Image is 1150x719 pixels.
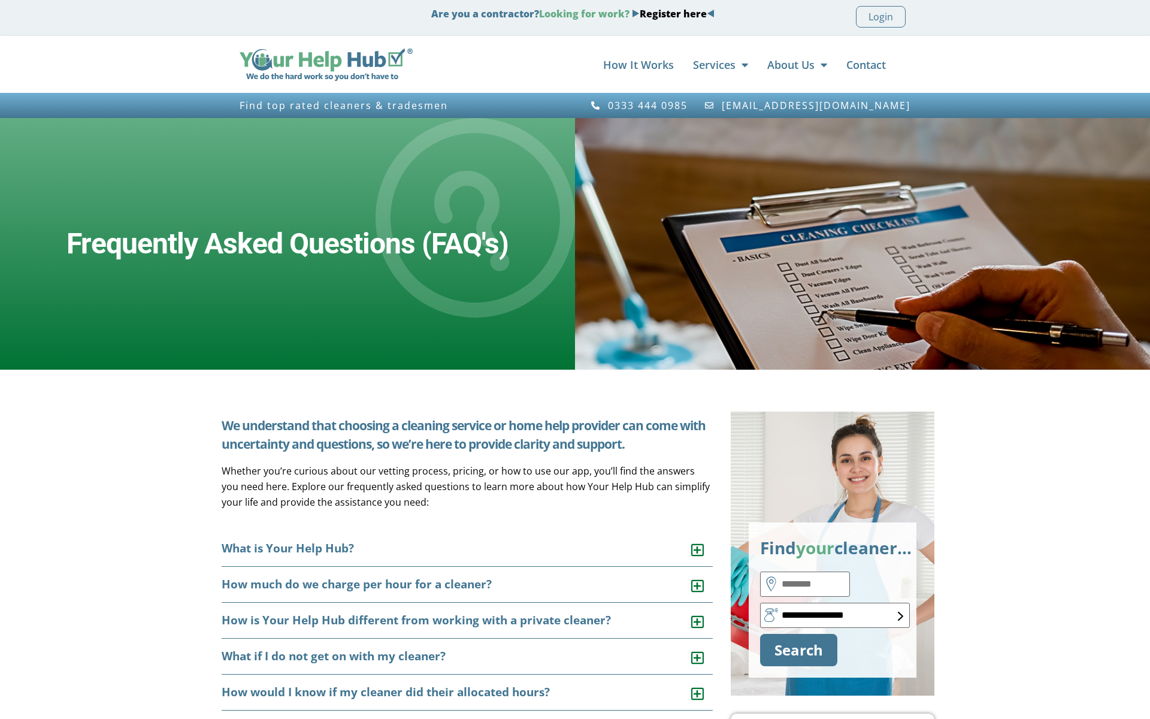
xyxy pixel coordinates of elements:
nav: Menu [425,53,886,77]
div: How would I know if my cleaner did their allocated hours? [222,675,713,711]
h2: Frequently Asked Questions (FAQ's) [66,226,509,261]
a: How It Works [603,53,674,77]
a: [EMAIL_ADDRESS][DOMAIN_NAME] [704,100,911,111]
div: What if I do not get on with my cleaner? [222,639,713,675]
div: How much do we charge per hour for a cleaner? [222,567,713,603]
span: Login [868,9,893,25]
div: How is Your Help Hub different from working with a private cleaner? [222,603,713,639]
a: Register here [640,7,707,20]
a: 0333 444 0985 [590,100,688,111]
img: Your Help Hub Wide Logo [240,49,413,81]
span: Looking for work? [539,7,630,20]
a: What if I do not get on with my cleaner? [222,648,446,664]
h5: We understand that choosing a cleaning service or home help provider can come with uncertainty an... [222,416,713,454]
h3: Find top rated cleaners & tradesmen [240,100,569,111]
img: FAQs - select box form [898,612,903,621]
span: your [796,536,834,559]
img: Blue Arrow - Left [707,10,715,17]
img: Blue Arrow - Right [632,10,640,17]
a: How is Your Help Hub different from working with a private cleaner? [222,612,611,628]
a: Login [856,6,906,28]
a: Services [693,53,748,77]
a: How much do we charge per hour for a cleaner? [222,576,492,592]
span: 0333 444 0985 [605,100,688,111]
p: Find cleaner… [760,534,905,561]
span: [EMAIL_ADDRESS][DOMAIN_NAME] [719,100,910,111]
p: Whether you’re curious about our vetting process, pricing, or how to use our app, you’ll find the... [222,463,713,510]
a: Contact [846,53,886,77]
strong: Are you a contractor? [431,7,715,20]
div: What is Your Help Hub? [222,531,713,567]
a: How would I know if my cleaner did their allocated hours? [222,684,550,700]
a: About Us [767,53,827,77]
button: Search [760,634,837,666]
a: What is Your Help Hub? [222,540,354,556]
